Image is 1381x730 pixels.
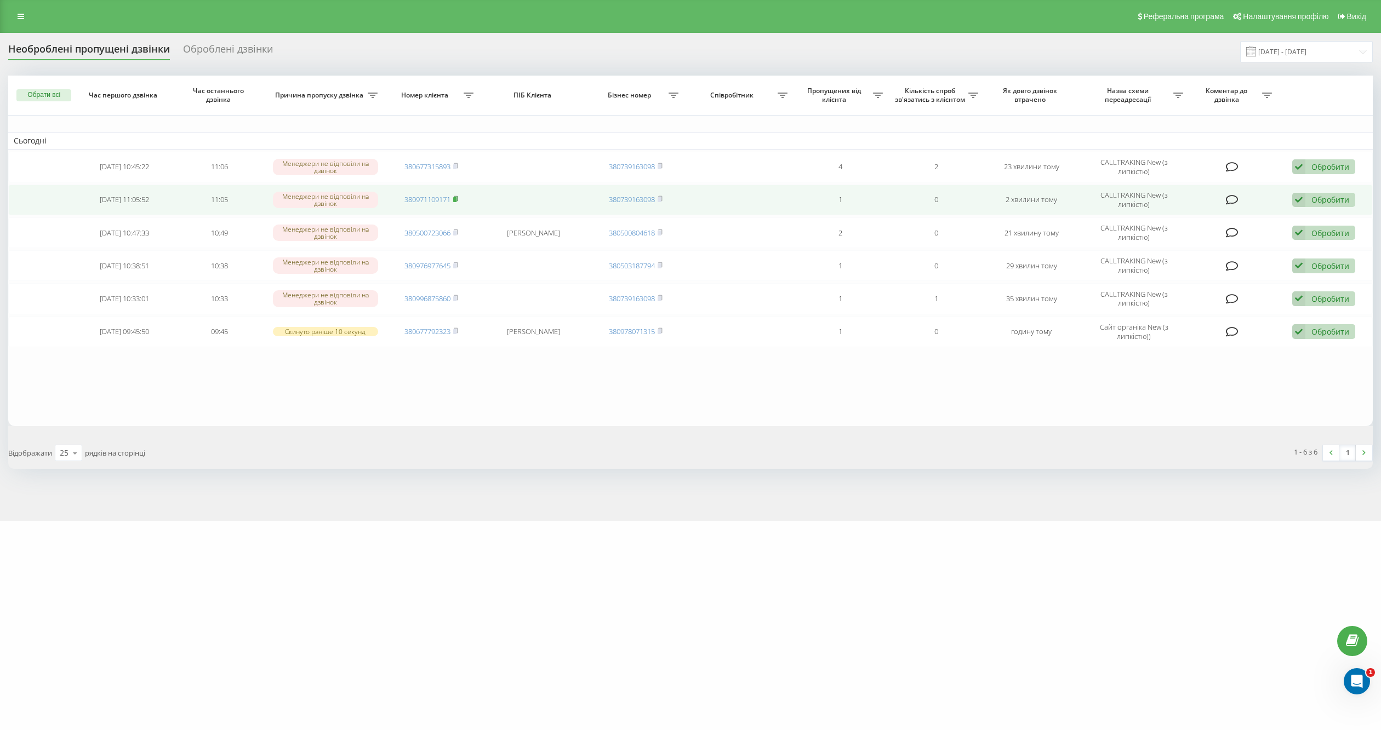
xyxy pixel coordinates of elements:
div: Менеджери не відповіли на дзвінок [273,159,378,175]
div: Обробити [1311,194,1349,205]
td: годину тому [984,317,1079,347]
td: [PERSON_NAME] [479,317,588,347]
td: 4 [793,152,888,182]
a: 380739163098 [609,294,655,303]
td: 21 хвилину тому [984,217,1079,248]
span: Налаштування профілю [1243,12,1328,21]
td: Сьогодні [8,133,1373,149]
span: Співробітник [689,91,778,100]
td: [DATE] 10:47:33 [77,217,172,248]
a: 1 [1339,445,1356,461]
span: Час останнього дзвінка [182,87,258,104]
span: ПІБ Клієнта [489,91,578,100]
a: 380976977645 [404,261,450,271]
span: Відображати [8,448,52,458]
td: 35 хвилин тому [984,283,1079,314]
td: 10:49 [172,217,267,248]
span: Назва схеми переадресації [1085,87,1173,104]
a: 380677792323 [404,326,450,336]
td: 29 хвилин тому [984,250,1079,281]
div: Обробити [1311,326,1349,337]
span: Бізнес номер [594,91,668,100]
a: 380739163098 [609,162,655,171]
td: 11:05 [172,185,267,215]
td: [DATE] 10:38:51 [77,250,172,281]
td: 10:38 [172,250,267,281]
span: Як довго дзвінок втрачено [994,87,1070,104]
a: 380996875860 [404,294,450,303]
span: Кількість спроб зв'язатись з клієнтом [894,87,968,104]
td: 1 [888,283,984,314]
td: 2 хвилини тому [984,185,1079,215]
td: 1 [793,283,888,314]
td: CALLTRAKING New (з липкістю) [1080,283,1189,314]
a: 380503187794 [609,261,655,271]
td: 10:33 [172,283,267,314]
td: 1 [793,317,888,347]
td: 23 хвилини тому [984,152,1079,182]
div: Менеджери не відповіли на дзвінок [273,290,378,307]
span: 1 [1366,668,1375,677]
span: Реферальна програма [1144,12,1224,21]
button: Обрати всі [16,89,71,101]
td: 1 [793,250,888,281]
a: 380739163098 [609,194,655,204]
td: CALLTRAKING New (з липкістю) [1080,185,1189,215]
span: Вихід [1347,12,1366,21]
td: [DATE] 11:05:52 [77,185,172,215]
div: Менеджери не відповіли на дзвінок [273,257,378,274]
td: Сайт органіка New (з липкістю)) [1080,317,1189,347]
a: 380500723066 [404,228,450,238]
div: 25 [60,447,69,458]
a: 380978071315 [609,326,655,336]
td: CALLTRAKING New (з липкістю) [1080,250,1189,281]
td: 0 [888,250,984,281]
td: 2 [888,152,984,182]
div: Менеджери не відповіли на дзвінок [273,225,378,241]
div: Обробити [1311,228,1349,238]
span: Пропущених від клієнта [798,87,873,104]
td: [DATE] 10:33:01 [77,283,172,314]
span: Причина пропуску дзвінка [273,91,367,100]
a: 380971109171 [404,194,450,204]
a: 380677315893 [404,162,450,171]
div: Обробити [1311,294,1349,304]
td: 11:06 [172,152,267,182]
td: [DATE] 10:45:22 [77,152,172,182]
td: 0 [888,185,984,215]
div: Обробити [1311,162,1349,172]
div: Скинуто раніше 10 секунд [273,327,378,336]
div: 1 - 6 з 6 [1294,446,1317,457]
div: Необроблені пропущені дзвінки [8,43,170,60]
div: Оброблені дзвінки [183,43,273,60]
td: CALLTRAKING New (з липкістю) [1080,217,1189,248]
td: 0 [888,317,984,347]
td: [DATE] 09:45:50 [77,317,172,347]
td: 2 [793,217,888,248]
iframe: Intercom live chat [1344,668,1370,694]
td: CALLTRAKING New (з липкістю) [1080,152,1189,182]
span: Час першого дзвінка [86,91,162,100]
span: рядків на сторінці [85,448,145,458]
span: Номер клієнта [389,91,464,100]
td: [PERSON_NAME] [479,217,588,248]
div: Обробити [1311,261,1349,271]
td: 09:45 [172,317,267,347]
td: 1 [793,185,888,215]
div: Менеджери не відповіли на дзвінок [273,192,378,208]
td: 0 [888,217,984,248]
span: Коментар до дзвінка [1194,87,1262,104]
a: 380500804618 [609,228,655,238]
